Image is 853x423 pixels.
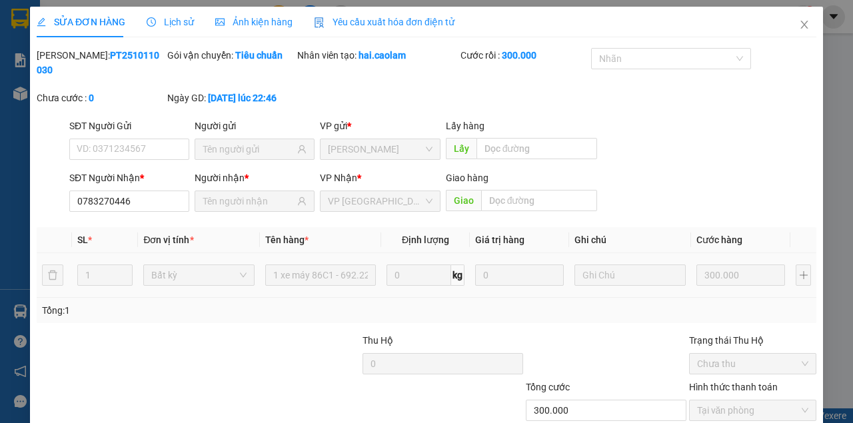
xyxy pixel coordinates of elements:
span: clock-circle [147,17,156,27]
button: plus [796,264,811,286]
button: delete [42,264,63,286]
div: Người gửi [195,119,315,133]
input: 0 [475,264,564,286]
span: VP Phan Thiết [328,139,432,159]
span: Thu Hộ [363,335,393,346]
div: Chưa cước : [37,91,165,105]
input: VD: Bàn, Ghế [265,264,376,286]
span: edit [37,17,46,27]
span: Định lượng [402,234,449,245]
b: Tiêu chuẩn [235,50,283,61]
span: Giao hàng [445,173,488,183]
button: Close [786,7,823,44]
span: Lấy hàng [445,121,484,131]
b: PT2510110030 [37,50,159,75]
span: Tại văn phòng [696,400,808,420]
div: Cước rồi : [460,48,588,63]
input: Dọc đường [476,138,596,159]
div: VP gửi [320,119,440,133]
input: Ghi Chú [574,264,685,286]
div: [PERSON_NAME]: [37,48,165,77]
b: [DATE] lúc 22:46 [208,93,277,103]
div: SĐT Người Nhận [69,171,189,185]
span: Chưa thu [696,354,808,374]
span: user [297,145,307,154]
div: Nhân viên tạo: [297,48,458,63]
span: Đơn vị tính [143,234,193,245]
label: Hình thức thanh toán [688,382,777,392]
b: 300.000 [502,50,536,61]
div: SĐT Người Gửi [69,119,189,133]
div: Ngày GD: [167,91,295,105]
span: Giao [445,190,480,211]
input: Dọc đường [480,190,596,211]
span: Ảnh kiện hàng [215,17,293,27]
span: Lịch sử [147,17,194,27]
span: picture [215,17,225,27]
b: 0 [89,93,94,103]
span: Yêu cầu xuất hóa đơn điện tử [314,17,454,27]
span: Tổng cước [526,382,570,392]
span: user [297,197,307,206]
span: Tên hàng [265,234,309,245]
input: 0 [696,264,785,286]
img: icon [314,17,325,28]
span: Bất kỳ [151,265,246,285]
div: Gói vận chuyển: [167,48,295,63]
span: kg [451,264,464,286]
span: Cước hàng [696,234,742,245]
span: close [799,19,810,30]
span: VP Nhận [320,173,357,183]
span: SỬA ĐƠN HÀNG [37,17,125,27]
input: Tên người gửi [203,142,295,157]
span: SL [77,234,88,245]
div: Tổng: 1 [42,303,331,318]
span: Lấy [445,138,476,159]
span: Giá trị hàng [475,234,524,245]
span: VP Sài Gòn [328,191,432,211]
div: Người nhận [195,171,315,185]
b: hai.caolam [359,50,406,61]
input: Tên người nhận [203,194,295,209]
th: Ghi chú [569,227,690,253]
div: Trạng thái Thu Hộ [688,333,816,348]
